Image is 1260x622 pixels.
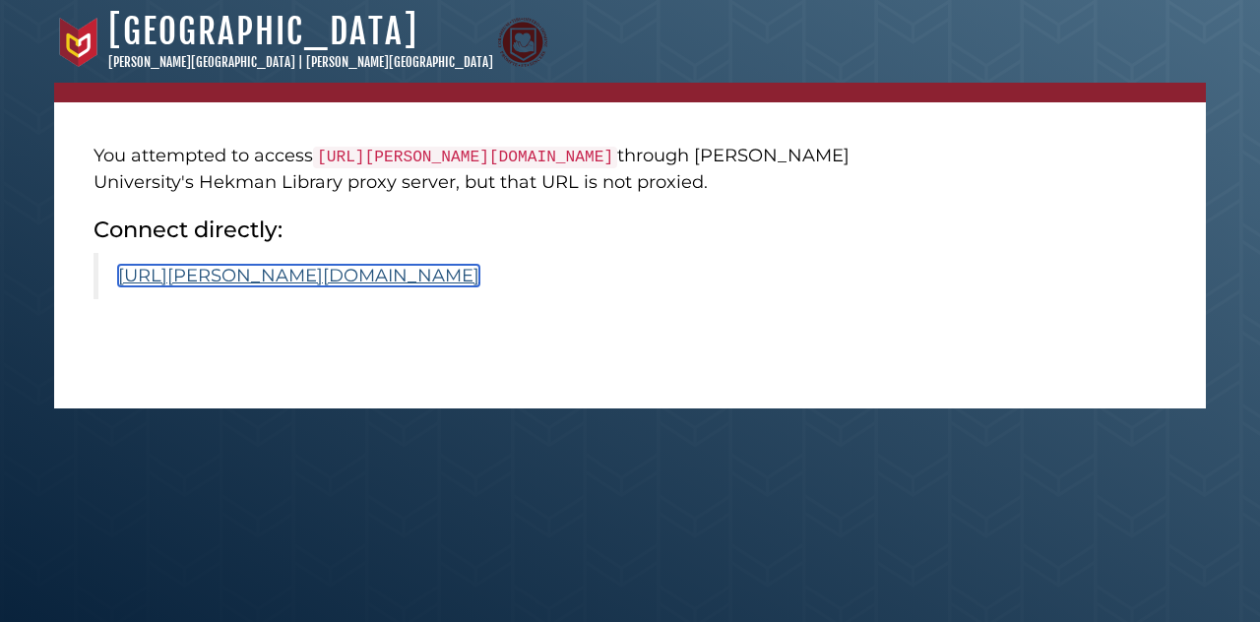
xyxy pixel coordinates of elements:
[118,265,479,286] a: [URL][PERSON_NAME][DOMAIN_NAME]
[108,53,493,73] p: [PERSON_NAME][GEOGRAPHIC_DATA] | [PERSON_NAME][GEOGRAPHIC_DATA]
[313,147,617,168] code: [URL][PERSON_NAME][DOMAIN_NAME]
[54,83,1206,102] nav: breadcrumb
[54,18,103,67] img: Calvin University
[108,10,418,53] a: [GEOGRAPHIC_DATA]
[94,143,886,196] p: You attempted to access through [PERSON_NAME] University's Hekman Library proxy server, but that ...
[498,18,547,67] img: Calvin Theological Seminary
[94,216,886,243] h2: Connect directly:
